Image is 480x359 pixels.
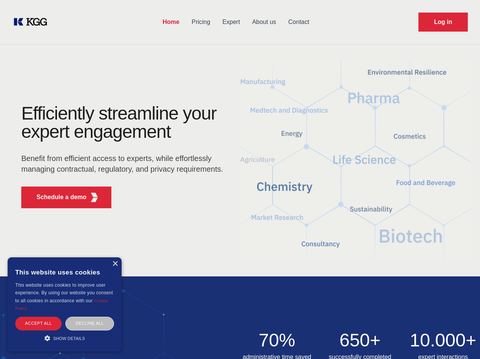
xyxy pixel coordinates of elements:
div: This website uses cookies [15,263,114,281]
h2: 650+ [323,331,397,349]
div: Show details [15,334,114,342]
img: KGG Fifth Element RED [240,49,471,269]
h2: 70% [240,331,314,349]
button: Schedule a demoKGG Fifth Element RED [21,187,111,208]
a: Cookie Policy [15,298,108,311]
h1: Efficiently streamline your expert engagement [21,104,228,141]
div: Close [112,261,118,267]
a: KOL Knowledge Platform: Talk to Key External Experts (KEE) [12,16,53,28]
a: Contact [282,12,315,32]
p: Schedule a demo [36,193,87,202]
a: Home [157,12,185,32]
a: Request Demo [418,13,468,32]
a: Pricing [185,12,216,32]
div: Accept all [15,317,62,330]
a: About us [246,12,282,32]
a: Expert [216,12,246,32]
span: Show details [53,336,85,341]
img: KGG Fifth Element RED [90,193,99,202]
div: Decline all [65,317,114,330]
p: Benefit from efficient access to experts, while effortlessly managing contractual, regulatory, an... [21,153,228,174]
span: This website uses cookies to improve user experience. By using our website you consent to all coo... [15,282,113,303]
